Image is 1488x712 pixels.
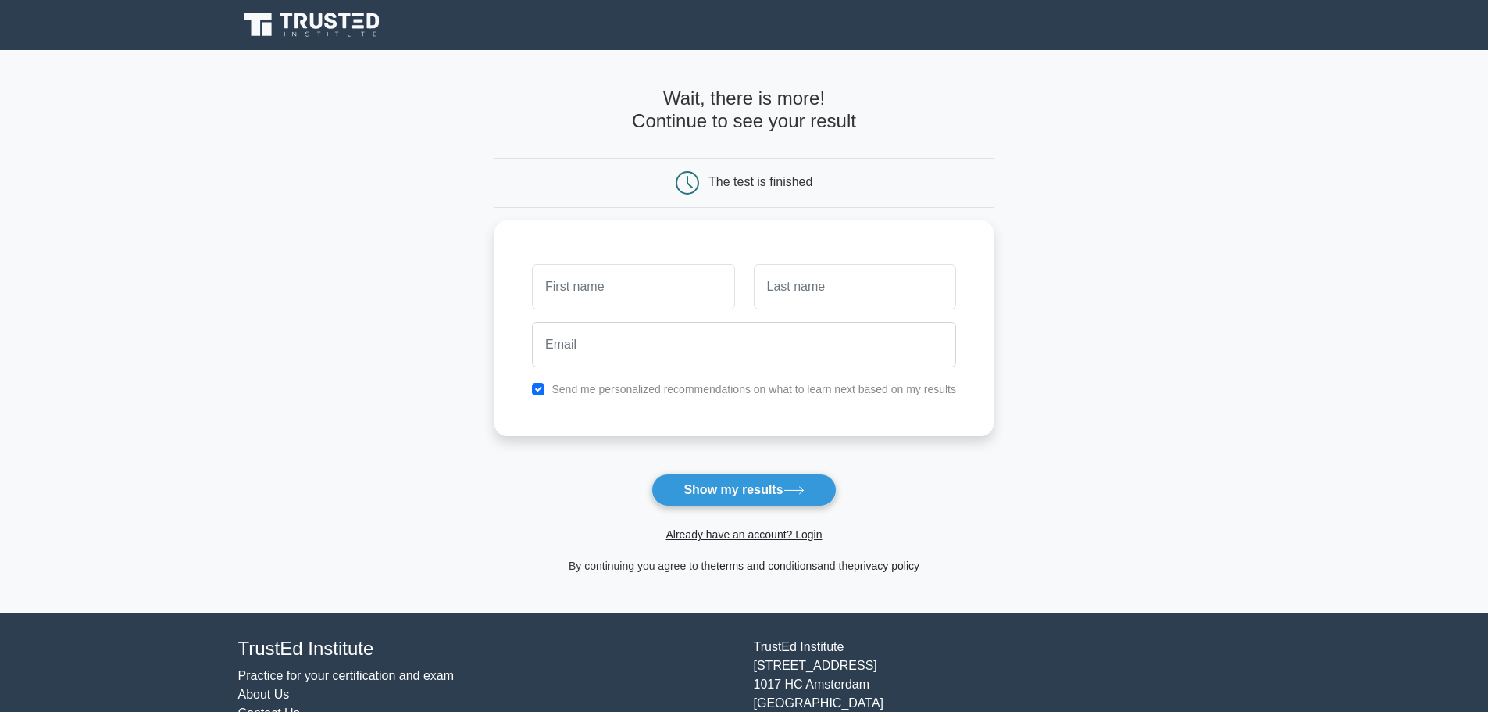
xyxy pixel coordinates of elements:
a: terms and conditions [716,560,817,572]
div: By continuing you agree to the and the [485,556,1003,575]
a: Practice for your certification and exam [238,669,455,682]
input: First name [532,264,734,309]
a: About Us [238,688,290,701]
input: Email [532,322,956,367]
h4: Wait, there is more! Continue to see your result [494,88,994,133]
input: Last name [754,264,956,309]
a: Already have an account? Login [665,528,822,541]
button: Show my results [651,474,836,506]
h4: TrustEd Institute [238,638,735,660]
label: Send me personalized recommendations on what to learn next based on my results [551,383,956,395]
div: The test is finished [708,175,812,188]
a: privacy policy [854,560,919,572]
